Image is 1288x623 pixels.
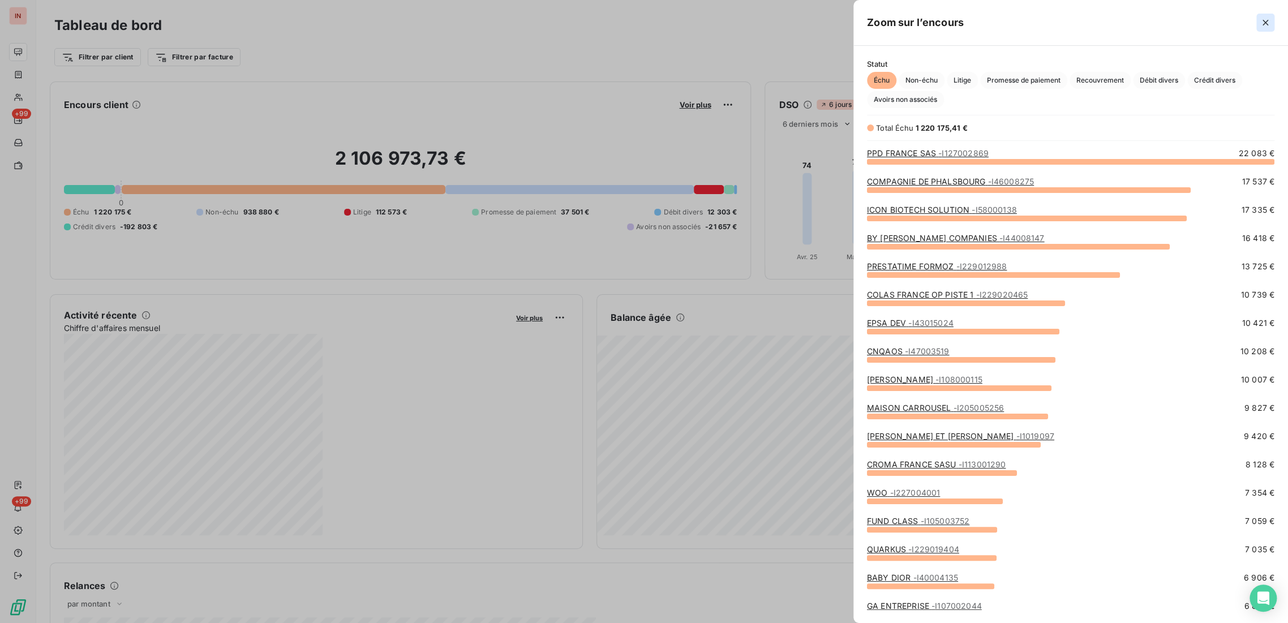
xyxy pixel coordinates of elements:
a: FUND CLASS [867,516,969,526]
h5: Zoom sur l’encours [867,15,964,31]
span: - I46008275 [988,177,1034,186]
a: GA ENTREPRISE [867,601,982,611]
a: CROMA FRANCE SASU [867,459,1006,469]
span: 16 418 € [1242,233,1274,244]
span: - I105003752 [921,516,970,526]
a: CNQAOS [867,346,950,356]
a: BABY DIOR [867,573,958,582]
span: 10 421 € [1242,317,1274,329]
a: COLAS FRANCE OP PISTE 1 [867,290,1028,299]
button: Litige [947,72,978,89]
a: ICON BIOTECH SOLUTION [867,205,1017,214]
a: PPD FRANCE SAS [867,148,989,158]
span: Total Échu [876,123,913,132]
span: 7 035 € [1245,544,1274,555]
span: - I1019097 [1016,431,1054,441]
span: - I40004135 [913,573,959,582]
span: 8 128 € [1246,459,1274,470]
a: [PERSON_NAME] ET [PERSON_NAME] [867,431,1054,441]
span: 6 807 € [1244,600,1274,612]
a: QUARKUS [867,544,959,554]
button: Promesse de paiement [980,72,1067,89]
span: 10 007 € [1241,374,1274,385]
div: Open Intercom Messenger [1250,585,1277,612]
a: BY [PERSON_NAME] COMPANIES [867,233,1045,243]
button: Non-échu [899,72,944,89]
span: 7 059 € [1245,515,1274,527]
span: 9 827 € [1244,402,1274,414]
span: 22 083 € [1239,148,1274,159]
button: Crédit divers [1187,72,1242,89]
span: - I205005256 [954,403,1004,413]
span: - I229012988 [956,261,1007,271]
div: grid [853,148,1288,609]
span: 10 208 € [1240,346,1274,357]
a: WOO [867,488,940,497]
span: - I47003519 [905,346,950,356]
a: MAISON CARROUSEL [867,403,1004,413]
span: 6 906 € [1244,572,1274,583]
span: - I58000138 [972,205,1017,214]
span: - I113001290 [959,459,1006,469]
span: - I229020465 [976,290,1028,299]
span: - I227004001 [890,488,941,497]
button: Avoirs non associés [867,91,944,108]
a: COMPAGNIE DE PHALSBOURG [867,177,1034,186]
span: 17 537 € [1242,176,1274,187]
a: EPSA DEV [867,318,954,328]
span: - I127002869 [938,148,989,158]
span: - I44008147 [999,233,1045,243]
button: Débit divers [1133,72,1185,89]
span: 9 420 € [1244,431,1274,442]
span: - I43015024 [908,318,954,328]
span: 7 354 € [1245,487,1274,499]
a: [PERSON_NAME] [867,375,982,384]
button: Recouvrement [1070,72,1131,89]
a: PRESTATIME FORMOZ [867,261,1007,271]
button: Échu [867,72,896,89]
span: 13 725 € [1242,261,1274,272]
span: 10 739 € [1241,289,1274,300]
span: 1 220 175,41 € [916,123,968,132]
span: - I107002044 [931,601,982,611]
span: 17 335 € [1242,204,1274,216]
span: Statut [867,59,1274,68]
span: - I108000115 [935,375,982,384]
span: - I229019404 [908,544,959,554]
